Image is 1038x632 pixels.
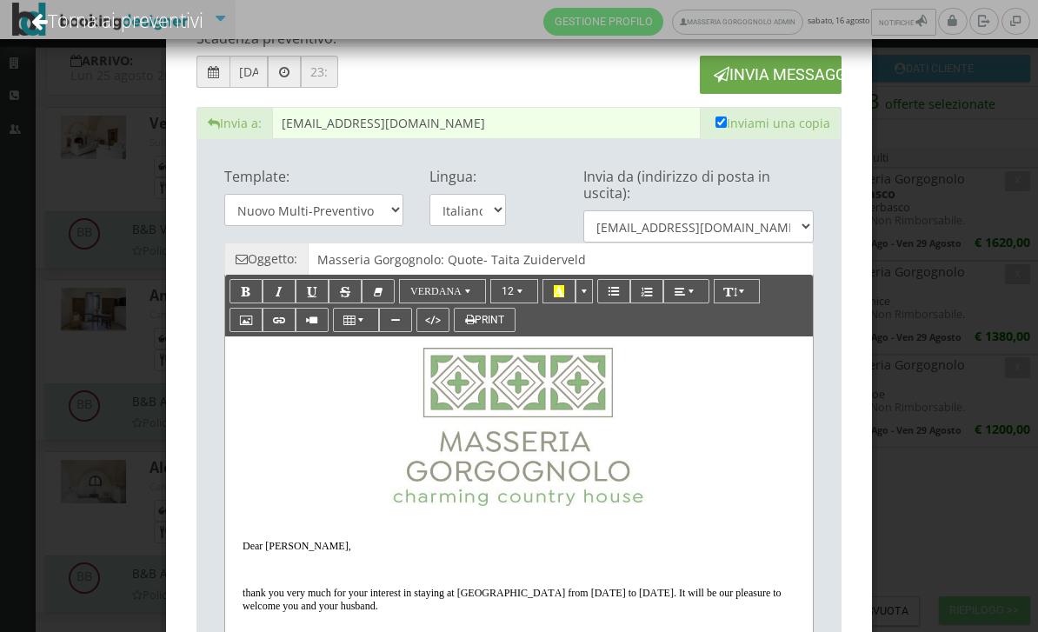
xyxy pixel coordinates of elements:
[700,56,842,93] button: Invia Messaggio
[429,169,506,185] h4: Lingua:
[410,285,462,297] span: Verdana
[381,345,656,510] img: 52f0cb276f5311eeb13b0a069e529790.jpg
[301,56,338,88] input: 23:59
[502,285,514,297] span: 12
[230,56,267,88] input: Tra 7 GIORNI
[224,243,308,275] span: Oggetto:
[243,540,351,552] span: Dear [PERSON_NAME],
[224,169,403,185] h4: Template:
[243,587,782,612] span: thank you very much for your interest in staying at [GEOGRAPHIC_DATA] from [DATE] to [DATE]. It w...
[454,308,516,332] button: Print
[196,107,272,139] span: Invia a:
[727,115,830,131] span: Inviami una copia
[196,30,338,47] h4: Scadenza preventivo:
[490,279,538,303] button: 12
[583,169,814,202] h4: Invia da (indirizzo di posta in uscita):
[399,279,486,303] button: Verdana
